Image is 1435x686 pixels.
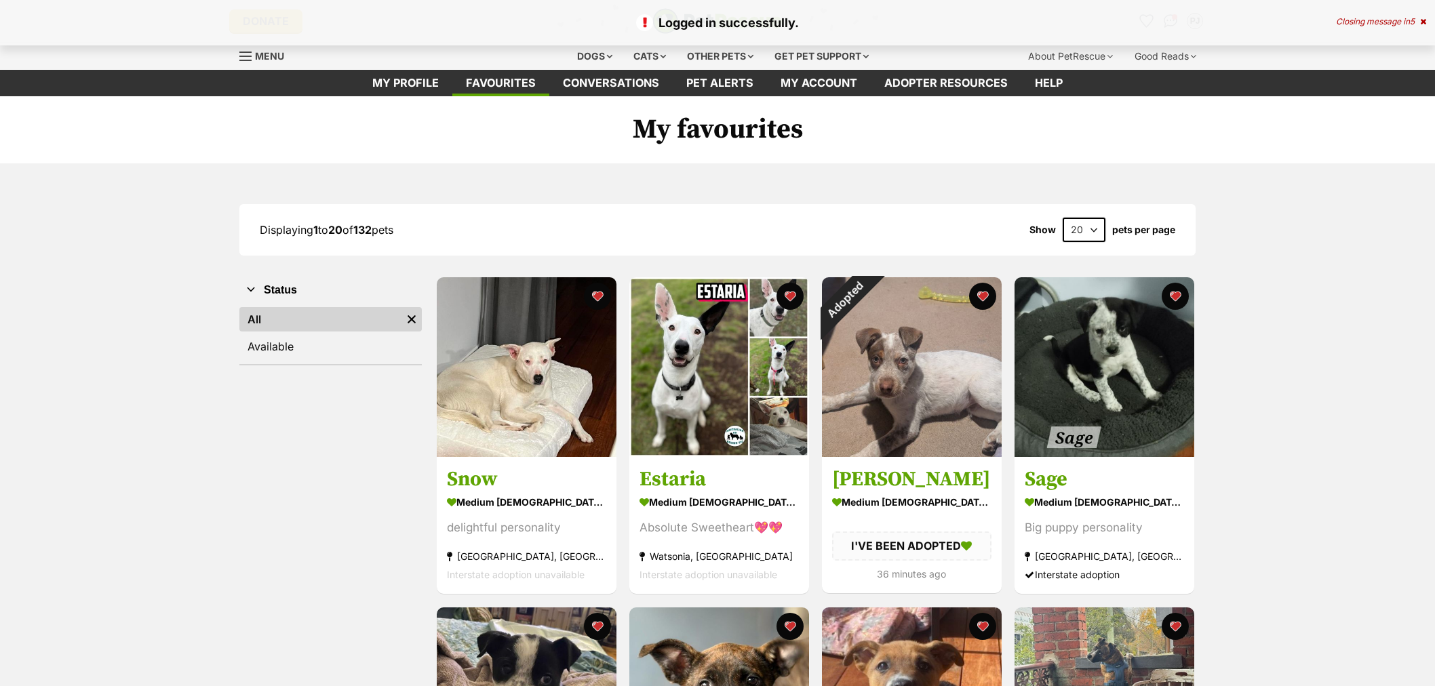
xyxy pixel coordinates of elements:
[239,281,422,299] button: Status
[437,457,616,594] a: Snow medium [DEMOGRAPHIC_DATA] Dog delightful personality [GEOGRAPHIC_DATA], [GEOGRAPHIC_DATA] In...
[640,519,799,538] div: Absolute Sweetheart💖💖
[1015,277,1194,457] img: Sage
[640,493,799,512] div: medium [DEMOGRAPHIC_DATA] Dog
[640,569,777,581] span: Interstate adoption unavailable
[239,304,422,364] div: Status
[313,223,318,237] strong: 1
[1112,224,1175,235] label: pets per page
[328,223,342,237] strong: 20
[1162,283,1189,310] button: favourite
[777,613,804,640] button: favourite
[1021,70,1076,96] a: Help
[677,43,763,70] div: Other pets
[1025,566,1184,584] div: Interstate adoption
[969,283,996,310] button: favourite
[1025,548,1184,566] div: [GEOGRAPHIC_DATA], [GEOGRAPHIC_DATA]
[1025,467,1184,493] h3: Sage
[353,223,372,237] strong: 132
[255,50,284,62] span: Menu
[765,43,878,70] div: Get pet support
[447,548,606,566] div: [GEOGRAPHIC_DATA], [GEOGRAPHIC_DATA]
[1025,519,1184,538] div: Big puppy personality
[447,493,606,512] div: medium [DEMOGRAPHIC_DATA] Dog
[767,70,871,96] a: My account
[629,277,809,457] img: Estaria
[673,70,767,96] a: Pet alerts
[239,43,294,67] a: Menu
[969,613,996,640] button: favourite
[1015,457,1194,594] a: Sage medium [DEMOGRAPHIC_DATA] Dog Big puppy personality [GEOGRAPHIC_DATA], [GEOGRAPHIC_DATA] Int...
[447,467,606,493] h3: Snow
[447,519,606,538] div: delightful personality
[832,565,991,583] div: 36 minutes ago
[239,334,422,359] a: Available
[447,569,585,581] span: Interstate adoption unavailable
[1029,224,1056,235] span: Show
[549,70,673,96] a: conversations
[568,43,622,70] div: Dogs
[629,457,809,594] a: Estaria medium [DEMOGRAPHIC_DATA] Dog Absolute Sweetheart💖💖 Watsonia, [GEOGRAPHIC_DATA] Interstat...
[584,283,611,310] button: favourite
[260,223,393,237] span: Displaying to of pets
[640,467,799,493] h3: Estaria
[871,70,1021,96] a: Adopter resources
[1019,43,1122,70] div: About PetRescue
[1125,43,1206,70] div: Good Reads
[1162,613,1189,640] button: favourite
[452,70,549,96] a: Favourites
[832,532,991,561] div: I'VE BEEN ADOPTED
[804,260,885,340] div: Adopted
[624,43,675,70] div: Cats
[584,613,611,640] button: favourite
[359,70,452,96] a: My profile
[822,277,1002,457] img: Billy
[832,493,991,512] div: medium [DEMOGRAPHIC_DATA] Dog
[832,467,991,493] h3: [PERSON_NAME]
[437,277,616,457] img: Snow
[822,446,1002,460] a: Adopted
[640,548,799,566] div: Watsonia, [GEOGRAPHIC_DATA]
[822,457,1002,593] a: [PERSON_NAME] medium [DEMOGRAPHIC_DATA] Dog I'VE BEEN ADOPTED 36 minutes ago favourite
[401,307,422,331] a: Remove filter
[239,307,401,331] a: All
[1025,493,1184,512] div: medium [DEMOGRAPHIC_DATA] Dog
[777,283,804,310] button: favourite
